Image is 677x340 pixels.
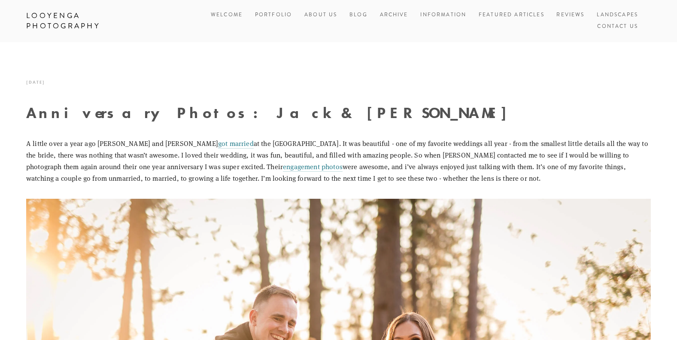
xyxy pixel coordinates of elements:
[556,9,584,21] a: Reviews
[420,11,466,18] a: Information
[479,9,544,21] a: Featured Articles
[597,21,638,33] a: Contact Us
[283,162,343,172] a: engagement photos
[349,9,367,21] a: Blog
[255,11,292,18] a: Portfolio
[597,9,638,21] a: Landscapes
[211,9,243,21] a: Welcome
[26,105,651,120] h1: Anniversary Photos: Jack & [PERSON_NAME]
[26,76,45,88] time: [DATE]
[20,9,161,33] a: Looyenga Photography
[26,137,651,184] p: A little over a year ago [PERSON_NAME] and [PERSON_NAME] at the [GEOGRAPHIC_DATA]. It was beautif...
[380,9,408,21] a: Archive
[218,139,254,149] a: got married
[304,9,337,21] a: About Us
